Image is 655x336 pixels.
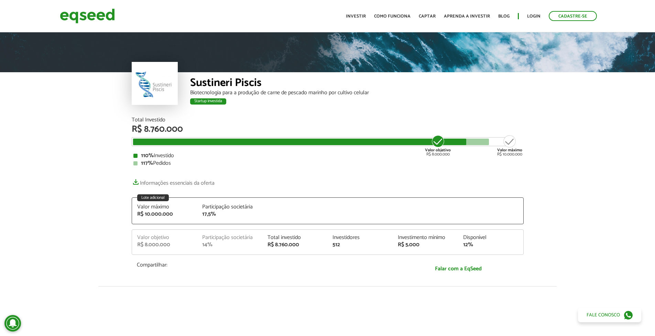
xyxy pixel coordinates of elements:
[137,262,388,268] p: Compartilhar:
[332,242,387,248] div: 512
[498,14,510,19] a: Blog
[398,262,518,276] a: Falar com a EqSeed
[132,117,524,123] div: Total Investido
[578,308,641,322] a: Fale conosco
[137,235,192,240] div: Valor objetivo
[132,125,524,134] div: R$ 8.760.000
[202,204,257,210] div: Participação societária
[202,235,257,240] div: Participação societária
[268,235,323,240] div: Total investido
[425,147,451,153] strong: Valor objetivo
[137,242,192,248] div: R$ 8.000.000
[190,90,524,96] div: Biotecnologia para a produção de carne de pescado marinho por cultivo celular
[190,77,524,90] div: Sustineri Piscis
[332,235,387,240] div: Investidores
[202,242,257,248] div: 14%
[133,161,522,166] div: Pedidos
[137,212,192,217] div: R$ 10.000.000
[463,235,518,240] div: Disponível
[190,98,226,105] div: Startup investida
[549,11,597,21] a: Cadastre-se
[141,151,154,160] strong: 110%
[419,14,436,19] a: Captar
[202,212,257,217] div: 17,5%
[398,242,453,248] div: R$ 5.000
[60,7,115,25] img: EqSeed
[497,147,522,153] strong: Valor máximo
[463,242,518,248] div: 12%
[398,235,453,240] div: Investimento mínimo
[133,153,522,159] div: Investido
[346,14,366,19] a: Investir
[425,134,451,156] div: R$ 8.000.000
[268,242,323,248] div: R$ 8.760.000
[527,14,541,19] a: Login
[132,176,215,186] a: Informações essenciais da oferta
[497,134,522,156] div: R$ 10.000.000
[374,14,411,19] a: Como funciona
[137,194,169,201] div: Lote adicional
[141,159,153,168] strong: 117%
[444,14,490,19] a: Aprenda a investir
[137,204,192,210] div: Valor máximo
